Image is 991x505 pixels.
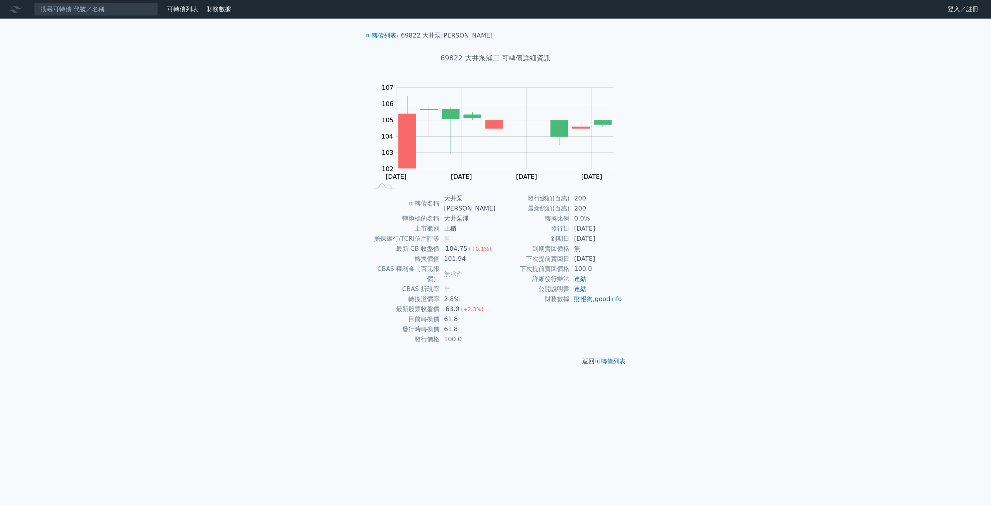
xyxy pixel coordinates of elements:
[495,214,569,224] td: 轉換比例
[439,193,495,214] td: 大井泵[PERSON_NAME]
[569,234,622,244] td: [DATE]
[495,254,569,264] td: 下次提前賣回日
[377,84,625,180] g: Chart
[495,224,569,234] td: 發行日
[369,294,439,304] td: 轉換溢價率
[439,254,495,264] td: 101.94
[365,31,399,40] li: ›
[569,224,622,234] td: [DATE]
[574,285,586,293] a: 連結
[941,3,985,15] a: 登入／註冊
[369,324,439,334] td: 發行時轉換價
[369,304,439,314] td: 最新股票收盤價
[451,173,472,180] tspan: [DATE]
[365,32,396,39] a: 可轉債列表
[439,314,495,324] td: 61.8
[495,244,569,254] td: 到期賣回價格
[359,357,632,366] p: 返回
[369,254,439,264] td: 轉換價值
[495,284,569,294] td: 公開說明書
[495,204,569,214] td: 最新餘額(百萬)
[581,173,602,180] tspan: [DATE]
[369,214,439,224] td: 轉換標的名稱
[369,193,439,214] td: 可轉債名稱
[469,246,491,252] span: (+0.1%)
[382,116,394,124] tspan: 105
[444,285,450,293] span: 無
[444,304,461,314] div: 63.0
[574,295,593,303] a: 財報狗
[401,31,493,40] li: 69822 大井泵[PERSON_NAME]
[569,294,622,304] td: ,
[369,244,439,254] td: 最新 CB 收盤價
[382,149,394,156] tspan: 103
[359,53,632,63] h1: 69822 大井泵浦二 可轉債詳細資訊
[569,204,622,214] td: 200
[444,235,450,242] span: 無
[495,234,569,244] td: 到期日
[439,334,495,344] td: 100.0
[399,96,612,168] g: Series
[382,84,394,91] tspan: 107
[369,334,439,344] td: 發行價格
[595,295,622,303] a: goodinfo
[461,306,483,312] span: (+2.3%)
[369,224,439,234] td: 上市櫃別
[439,324,495,334] td: 61.8
[167,5,198,13] a: 可轉債列表
[569,214,622,224] td: 0.0%
[495,274,569,284] td: 詳細發行辦法
[495,294,569,304] td: 財務數據
[444,270,463,277] span: 無承作
[569,264,622,274] td: 100.0
[569,193,622,204] td: 200
[369,284,439,294] td: CBAS 折現率
[569,244,622,254] td: 無
[569,254,622,264] td: [DATE]
[381,133,393,140] tspan: 104
[595,358,626,365] a: 可轉債列表
[444,244,469,254] div: 104.75
[439,214,495,224] td: 大井泵浦
[574,275,586,282] a: 連結
[369,264,439,284] td: CBAS 權利金（百元報價）
[382,100,394,108] tspan: 106
[495,193,569,204] td: 發行總額(百萬)
[386,173,406,180] tspan: [DATE]
[369,234,439,244] td: 擔保銀行/TCRI信用評等
[439,294,495,304] td: 2.8%
[369,314,439,324] td: 目前轉換價
[382,165,394,173] tspan: 102
[439,224,495,234] td: 上櫃
[206,5,231,13] a: 財務數據
[516,173,537,180] tspan: [DATE]
[34,3,158,16] input: 搜尋可轉債 代號／名稱
[495,264,569,274] td: 下次提前賣回價格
